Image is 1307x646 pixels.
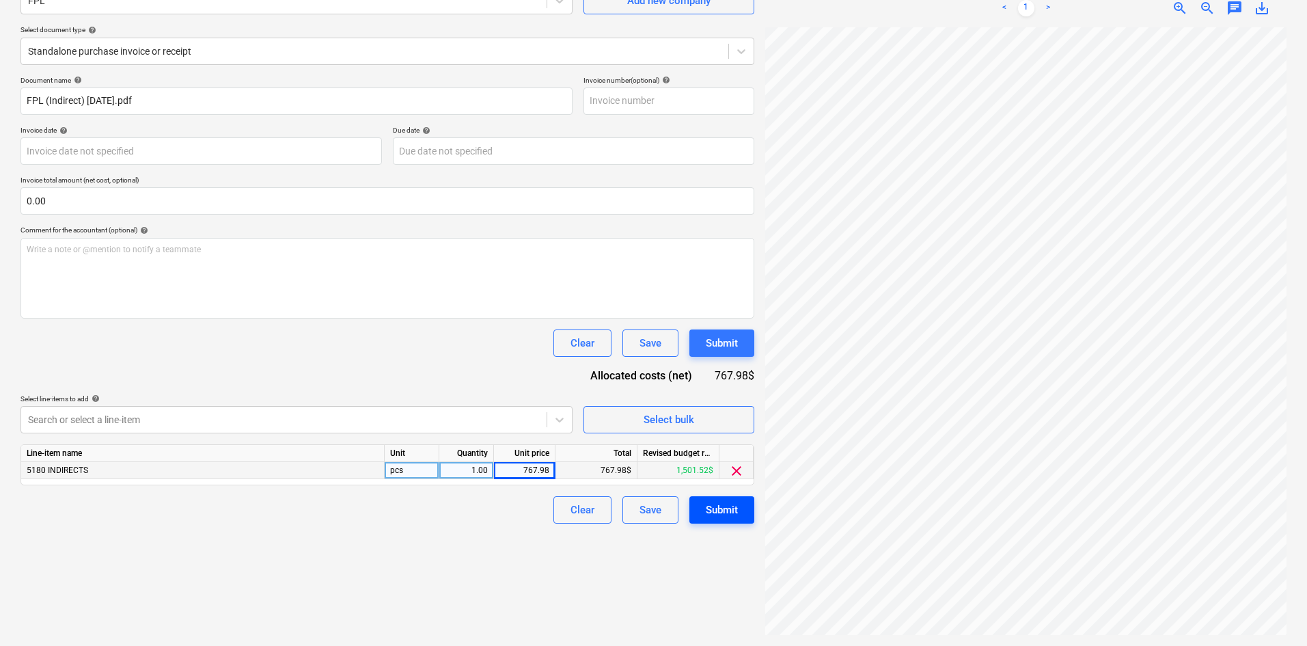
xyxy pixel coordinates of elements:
div: Submit [706,334,738,352]
div: Save [639,334,661,352]
span: help [57,126,68,135]
div: Comment for the accountant (optional) [20,226,754,234]
input: Due date not specified [393,137,754,165]
div: Invoice date [20,126,382,135]
div: Due date [393,126,754,135]
div: Clear [570,501,594,519]
input: Invoice number [583,88,754,115]
div: 767.98 [499,462,549,479]
span: clear [728,463,745,479]
div: 767.98$ [555,462,637,479]
input: Invoice total amount (net cost, optional) [20,187,754,215]
div: Invoice number (optional) [583,76,754,85]
div: Quantity [439,445,494,462]
div: Unit price [494,445,555,462]
span: help [89,394,100,403]
span: help [71,76,82,84]
div: Save [639,501,661,519]
div: Total [555,445,637,462]
div: Select bulk [644,411,694,429]
span: 5180 INDIRECTS [27,466,88,475]
div: Clear [570,334,594,352]
div: 767.98$ [714,368,754,383]
input: Document name [20,88,573,115]
div: 1.00 [445,462,488,479]
div: Allocated costs (net) [577,368,714,383]
input: Invoice date not specified [20,137,382,165]
div: Submit [706,501,738,519]
div: 1,501.52$ [637,462,719,479]
div: Select line-items to add [20,394,573,403]
p: Invoice total amount (net cost, optional) [20,176,754,187]
div: pcs [385,462,439,479]
span: help [85,26,96,34]
button: Clear [553,329,611,357]
div: Revised budget remaining [637,445,719,462]
button: Save [622,329,678,357]
span: help [137,226,148,234]
button: Submit [689,329,754,357]
div: Unit [385,445,439,462]
button: Save [622,496,678,524]
button: Select bulk [583,406,754,433]
div: Document name [20,76,573,85]
span: help [419,126,430,135]
div: Line-item name [21,445,385,462]
button: Submit [689,496,754,524]
span: help [659,76,670,84]
button: Clear [553,496,611,524]
div: Select document type [20,25,754,34]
